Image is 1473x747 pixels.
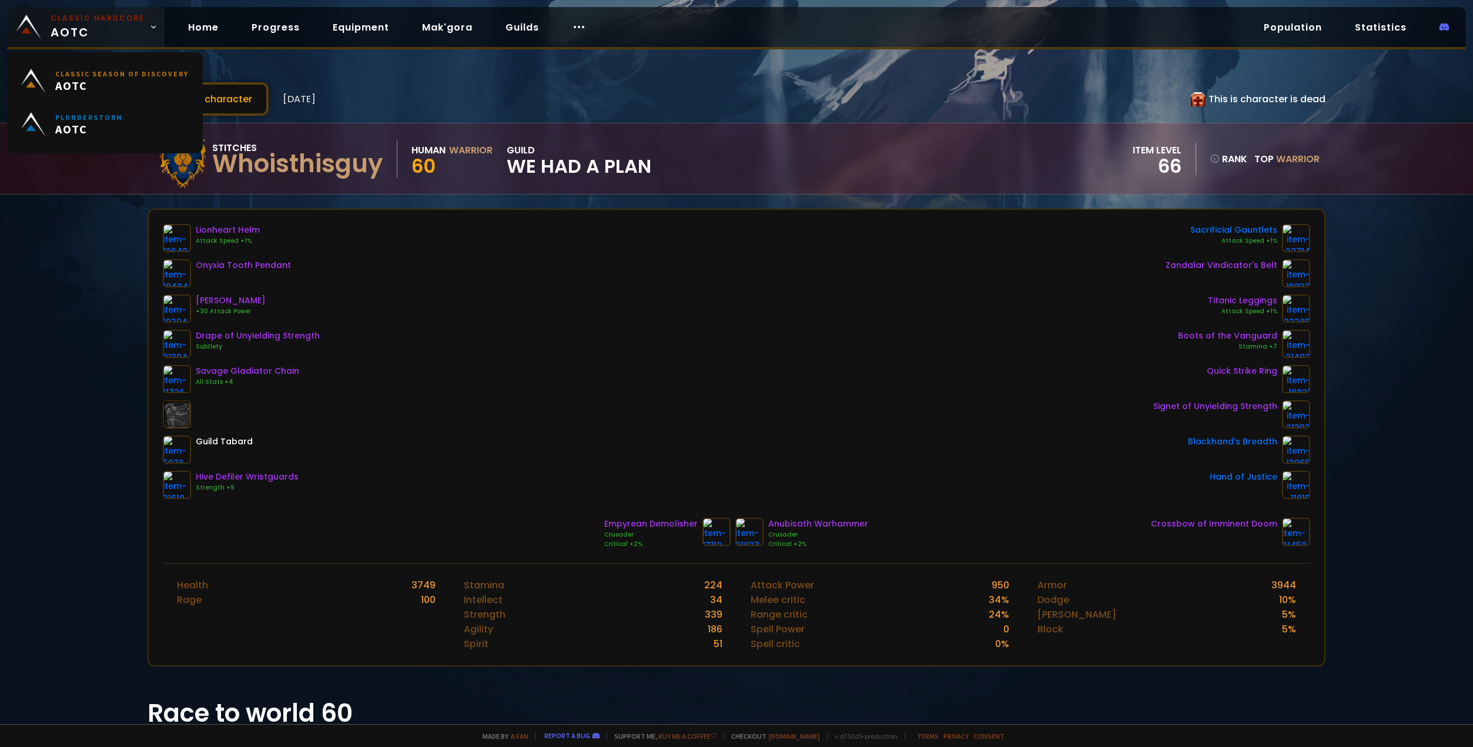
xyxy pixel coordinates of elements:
[704,578,722,592] div: 224
[323,15,399,39] a: Equipment
[511,732,528,741] a: a fan
[51,13,145,41] span: AOTC
[14,59,196,103] a: Classic Season of DiscoveryAOTC
[1282,518,1310,546] img: item-21459
[421,592,436,607] div: 100
[196,377,299,387] div: All Stats +4
[464,578,504,592] div: Stamina
[163,330,191,358] img: item-21394
[1191,92,1325,106] div: This is character is dead
[55,122,123,136] span: AOTC
[1133,143,1181,158] div: item level
[1282,436,1310,464] img: item-13965
[51,13,145,24] small: Classic Hardcore
[607,732,717,741] span: Support me,
[1282,622,1296,637] div: 5 %
[212,140,383,155] div: Stitches
[507,158,651,175] span: We Had a Plan
[1210,152,1247,166] div: rank
[989,592,1009,607] div: 34 %
[1282,294,1310,323] img: item-22385
[163,436,191,464] img: item-5976
[177,578,208,592] div: Health
[283,92,316,106] span: [DATE]
[196,483,299,493] div: Strength +9
[973,732,1005,741] a: Consent
[1254,15,1331,39] a: Population
[1279,592,1296,607] div: 10 %
[768,518,868,530] div: Anubisath Warhammer
[55,78,189,93] span: AOTC
[1210,471,1277,483] div: Hand of Justice
[196,342,320,351] div: Subtlety
[163,224,191,252] img: item-12640
[196,436,253,448] div: Guild Tabard
[1208,294,1277,307] div: Titanic Leggings
[1282,330,1310,358] img: item-21493
[196,471,299,483] div: Hive Defiler Wristguards
[604,518,698,530] div: Empyrean Demolisher
[751,622,805,637] div: Spell Power
[212,155,383,173] div: Whoisthisguy
[196,294,266,307] div: [PERSON_NAME]
[1178,330,1277,342] div: Boots of the Vanguard
[1003,622,1009,637] div: 0
[196,259,291,272] div: Onyxia Tooth Pendant
[751,607,808,622] div: Range critic
[1166,259,1277,272] div: Zandalar Vindicator's Belt
[1282,224,1310,252] img: item-22714
[464,607,505,622] div: Strength
[995,637,1009,651] div: 0 %
[507,143,651,175] div: guild
[658,732,717,741] a: Buy me a coffee
[1037,592,1069,607] div: Dodge
[148,82,269,116] button: Scan character
[1282,607,1296,622] div: 5 %
[411,578,436,592] div: 3749
[943,732,969,741] a: Privacy
[163,365,191,393] img: item-11726
[917,732,939,741] a: Terms
[177,592,202,607] div: Rage
[1208,307,1277,316] div: Attack Speed +1%
[702,518,731,546] img: item-17112
[992,578,1009,592] div: 950
[1151,518,1277,530] div: Crossbow of Imminent Doom
[769,732,820,741] a: [DOMAIN_NAME]
[496,15,548,39] a: Guilds
[464,592,503,607] div: Intellect
[411,143,446,158] div: Human
[476,732,528,741] span: Made by
[1190,236,1277,246] div: Attack Speed +1%
[242,15,309,39] a: Progress
[7,7,165,47] a: Classic HardcoreAOTC
[163,471,191,499] img: item-21618
[163,259,191,287] img: item-18404
[827,732,898,741] span: v. d752d5 - production
[1188,436,1277,448] div: Blackhand's Breadth
[768,540,868,549] div: Critical +2%
[411,153,436,179] span: 60
[148,695,1326,732] h1: Race to world 60
[196,236,260,246] div: Attack Speed +1%
[544,731,590,740] a: Report a bug
[1345,15,1416,39] a: Statistics
[705,607,722,622] div: 339
[708,622,722,637] div: 186
[196,224,260,236] div: Lionheart Helm
[449,143,493,158] div: Warrior
[464,637,488,651] div: Spirit
[14,103,196,146] a: PlunderstormAOTC
[735,518,764,546] img: item-21837
[1254,152,1320,166] div: Top
[1190,224,1277,236] div: Sacrificial Gauntlets
[1133,158,1181,175] div: 66
[163,294,191,323] img: item-19394
[413,15,482,39] a: Mak'gora
[989,607,1009,622] div: 24 %
[1153,400,1277,413] div: Signet of Unyielding Strength
[55,113,123,122] small: Plunderstorm
[196,307,266,316] div: +30 Attack Power
[724,732,820,741] span: Checkout
[464,622,493,637] div: Agility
